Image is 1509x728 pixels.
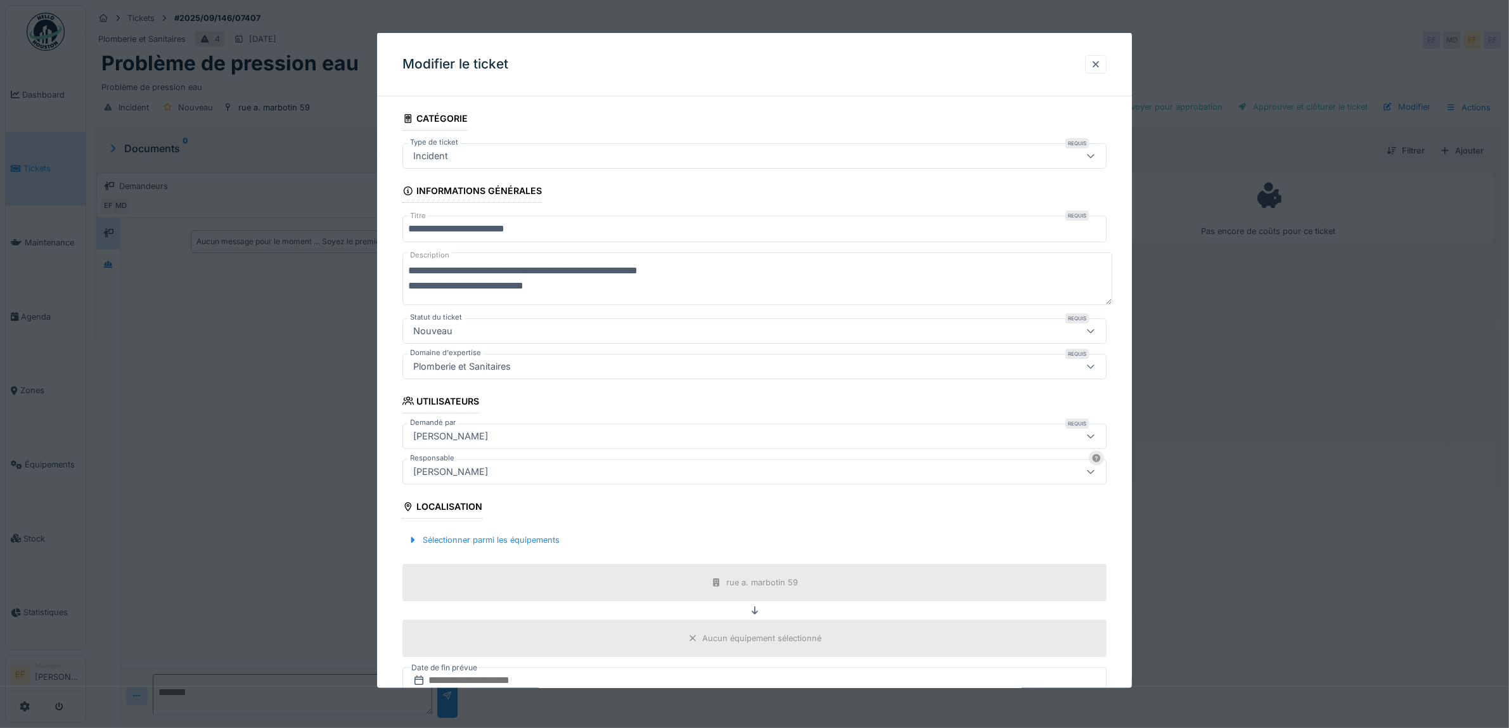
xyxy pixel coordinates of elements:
[703,632,822,644] div: Aucun équipement sélectionné
[402,181,542,203] div: Informations générales
[402,109,468,131] div: Catégorie
[408,323,458,337] div: Nouveau
[1065,138,1089,148] div: Requis
[408,453,457,464] label: Responsable
[1065,419,1089,429] div: Requis
[408,137,461,148] label: Type de ticket
[408,417,458,428] label: Demandé par
[726,576,798,588] div: rue a. marbotin 59
[1065,313,1089,323] div: Requis
[408,429,493,443] div: [PERSON_NAME]
[408,311,465,322] label: Statut du ticket
[402,56,508,72] h3: Modifier le ticket
[1065,348,1089,358] div: Requis
[408,211,428,221] label: Titre
[1065,211,1089,221] div: Requis
[402,391,479,413] div: Utilisateurs
[408,149,453,163] div: Incident
[402,531,565,549] div: Sélectionner parmi les équipements
[408,465,493,479] div: [PERSON_NAME]
[402,497,482,519] div: Localisation
[408,359,516,373] div: Plomberie et Sanitaires
[408,247,452,263] label: Description
[408,347,484,358] label: Domaine d'expertise
[410,661,478,675] label: Date de fin prévue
